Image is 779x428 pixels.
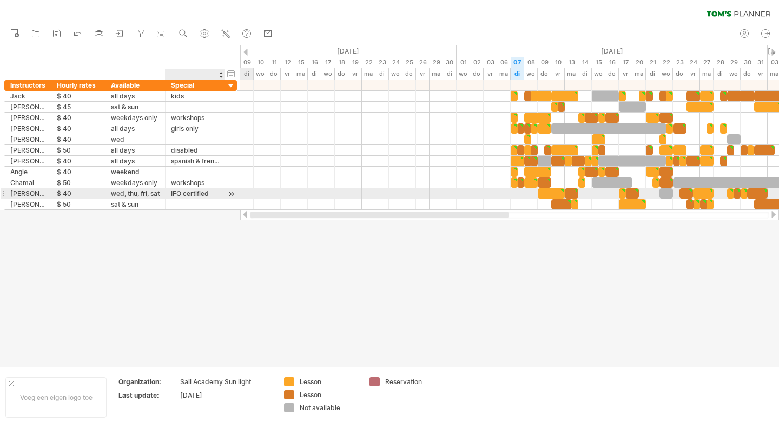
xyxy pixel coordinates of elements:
[240,57,254,68] div: dinsdag, 9 September 2025
[10,113,45,123] div: [PERSON_NAME]
[10,167,45,177] div: Angie
[321,57,335,68] div: woensdag, 17 September 2025
[111,123,160,134] div: all days
[294,57,308,68] div: maandag, 15 September 2025
[111,80,160,90] div: Available
[118,391,178,400] div: Last update:
[686,68,700,80] div: vrijdag, 24 Oktober 2025
[159,45,457,57] div: September 2025
[385,377,444,386] div: Reservation
[389,68,402,80] div: woensdag, 24 September 2025
[240,68,254,80] div: dinsdag, 9 September 2025
[538,68,551,80] div: donderdag, 9 Oktober 2025
[180,377,271,386] div: Sail Academy Sun light
[111,188,160,199] div: wed, thu, fri, sat
[57,188,100,199] div: $ 40
[754,57,768,68] div: vrijdag, 31 Oktober 2025
[57,145,100,155] div: $ 50
[111,156,160,166] div: all days
[457,57,470,68] div: woensdag, 1 Oktober 2025
[362,57,375,68] div: maandag, 22 September 2025
[10,156,45,166] div: [PERSON_NAME]
[375,57,389,68] div: dinsdag, 23 September 2025
[741,57,754,68] div: donderdag, 30 Oktober 2025
[111,134,160,144] div: wed
[57,134,100,144] div: $ 40
[470,57,484,68] div: donderdag, 2 Oktober 2025
[57,80,100,90] div: Hourly rates
[632,57,646,68] div: maandag, 20 Oktober 2025
[700,57,714,68] div: maandag, 27 Oktober 2025
[57,177,100,188] div: $ 50
[632,68,646,80] div: maandag, 20 Oktober 2025
[686,57,700,68] div: vrijdag, 24 Oktober 2025
[673,68,686,80] div: donderdag, 23 Oktober 2025
[254,57,267,68] div: woensdag, 10 September 2025
[714,68,727,80] div: dinsdag, 28 Oktober 2025
[511,57,524,68] div: dinsdag, 7 Oktober 2025
[605,57,619,68] div: donderdag, 16 Oktober 2025
[111,145,160,155] div: all days
[308,68,321,80] div: dinsdag, 16 September 2025
[565,57,578,68] div: maandag, 13 Oktober 2025
[700,68,714,80] div: maandag, 27 Oktober 2025
[308,57,321,68] div: dinsdag, 16 September 2025
[362,68,375,80] div: maandag, 22 September 2025
[171,177,220,188] div: workshops
[375,68,389,80] div: dinsdag, 23 September 2025
[321,68,335,80] div: woensdag, 17 September 2025
[484,57,497,68] div: vrijdag, 3 Oktober 2025
[402,68,416,80] div: donderdag, 25 September 2025
[416,57,430,68] div: vrijdag, 26 September 2025
[430,68,443,80] div: maandag, 29 September 2025
[457,68,470,80] div: woensdag, 1 Oktober 2025
[714,57,727,68] div: dinsdag, 28 Oktober 2025
[111,167,160,177] div: weekend
[619,68,632,80] div: vrijdag, 17 Oktober 2025
[497,57,511,68] div: maandag, 6 Oktober 2025
[281,68,294,80] div: vrijdag, 12 September 2025
[592,68,605,80] div: woensdag, 15 Oktober 2025
[267,68,281,80] div: donderdag, 11 September 2025
[300,377,359,386] div: Lesson
[673,57,686,68] div: donderdag, 23 Oktober 2025
[727,68,741,80] div: woensdag, 29 Oktober 2025
[171,113,220,123] div: workshops
[457,45,768,57] div: Oktober 2025
[254,68,267,80] div: woensdag, 10 September 2025
[443,57,457,68] div: dinsdag, 30 September 2025
[171,123,220,134] div: girls only
[111,113,160,123] div: weekdays only
[10,80,45,90] div: Instructors
[592,57,605,68] div: woensdag, 15 Oktober 2025
[10,177,45,188] div: Chamal
[524,68,538,80] div: woensdag, 8 Oktober 2025
[171,188,220,199] div: IFO certified
[551,57,565,68] div: vrijdag, 10 Oktober 2025
[430,57,443,68] div: maandag, 29 September 2025
[57,91,100,101] div: $ 40
[171,156,220,166] div: spanish & french
[300,390,359,399] div: Lesson
[226,188,236,200] div: scroll naar activiteit
[538,57,551,68] div: donderdag, 9 Oktober 2025
[5,377,107,418] div: Voeg een eigen logo toe
[470,68,484,80] div: donderdag, 2 Oktober 2025
[111,199,160,209] div: sat & sun
[10,199,45,209] div: [PERSON_NAME]
[57,156,100,166] div: $ 40
[171,80,220,90] div: Special
[294,68,308,80] div: maandag, 15 September 2025
[300,403,359,412] div: Not available
[646,57,659,68] div: dinsdag, 21 Oktober 2025
[578,57,592,68] div: dinsdag, 14 Oktober 2025
[619,57,632,68] div: vrijdag, 17 Oktober 2025
[10,102,45,112] div: [PERSON_NAME]
[57,123,100,134] div: $ 40
[659,68,673,80] div: woensdag, 22 Oktober 2025
[335,57,348,68] div: donderdag, 18 September 2025
[10,188,45,199] div: [PERSON_NAME]
[497,68,511,80] div: maandag, 6 Oktober 2025
[484,68,497,80] div: vrijdag, 3 Oktober 2025
[281,57,294,68] div: vrijdag, 12 September 2025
